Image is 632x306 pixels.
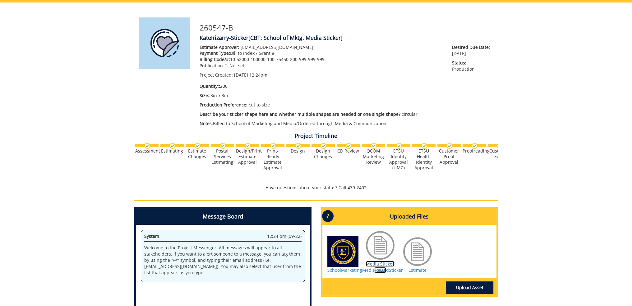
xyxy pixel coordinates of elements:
div: Postal Services Estimating [211,148,234,165]
span: [DATE] 12:24pm [234,72,267,78]
h3: 260547-B [200,24,493,32]
img: checkmark [295,143,301,149]
span: Desired Due Date: [452,44,493,50]
h4: Project Timeline [134,133,498,139]
p: Billed to School of Marketing and Media/Ordered through Media & Communication [200,120,443,127]
span: Estimate Approver: [200,44,239,50]
span: System [144,233,159,239]
h4: Message Board [136,209,310,225]
div: ETSU Health Identity Approval [412,148,436,171]
div: Design [286,148,310,154]
div: CD Review [337,148,360,154]
div: Design Changes [311,148,335,159]
img: checkmark [446,143,452,149]
h4: KateIrizarry-Sticker [200,35,493,41]
span: Not set [229,63,244,68]
div: Proofreading [463,148,486,154]
a: Upload Asset [446,281,493,294]
p: Bill to Index / Grant # [200,50,443,56]
span: Production Preference:: [200,102,249,108]
img: checkmark [169,143,175,149]
p: Welcome to the Project Messenger. All messages will appear to all stakeholders. If you want to al... [144,245,302,276]
span: Status: [452,60,493,66]
p: Have questions about your status? Call 439-2402 [134,185,498,191]
span: Publication #: [200,63,228,68]
span: Notes: [200,120,213,126]
p: [EMAIL_ADDRESS][DOMAIN_NAME] [200,44,443,50]
span: Billing Code/#: [200,56,230,62]
span: Size:: [200,92,210,98]
div: Print-Ready Estimate Approval [261,148,284,171]
img: checkmark [195,143,201,149]
img: checkmark [321,143,326,149]
span: Payment Type: [200,50,230,56]
img: checkmark [220,143,226,149]
span: Quantity:: [200,83,220,89]
div: Estimating [160,148,184,154]
img: checkmark [497,143,503,149]
div: Customer Proof Approval [437,148,461,165]
p: 200 [200,83,443,89]
div: Assessment [135,148,159,154]
img: checkmark [270,143,276,149]
span: [CBT: School of Mktg. Media Sticker] [248,34,343,41]
h4: Uploaded Files [322,209,496,225]
img: checkmark [245,143,251,149]
img: checkmark [346,143,352,149]
p: Production [452,60,493,72]
img: checkmark [396,143,402,149]
span: 12:24 pm (09/22) [267,233,302,239]
span: Describe your sticker shape here and whether multiple shapes are needed or one single shape?: [200,111,402,117]
img: checkmark [421,143,427,149]
a: Estimate [408,267,427,273]
div: Estimate Changes [186,148,209,159]
div: ETSU Identity Approval (UMC) [387,148,410,171]
img: Product featured image [139,17,190,69]
p: 3in x 3in [200,92,443,99]
span: Project Created: [200,72,233,78]
div: Design/Print Estimate Approval [236,148,259,165]
a: Media Sticker FINAL [366,261,394,273]
div: Customer Edits [488,148,511,159]
div: QCOM Marketing Review [362,148,385,165]
a: SchoolMarketingMediaRoundSticker [327,267,403,273]
p: ? [322,210,334,222]
p: cut to size [200,102,443,108]
img: checkmark [371,143,377,149]
p: [DATE] [452,44,493,57]
img: checkmark [472,143,477,149]
p: 10-52000-100000-100-75450-200-999-999-999 [200,56,443,63]
p: circular [200,111,443,117]
img: checkmark [144,143,150,149]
